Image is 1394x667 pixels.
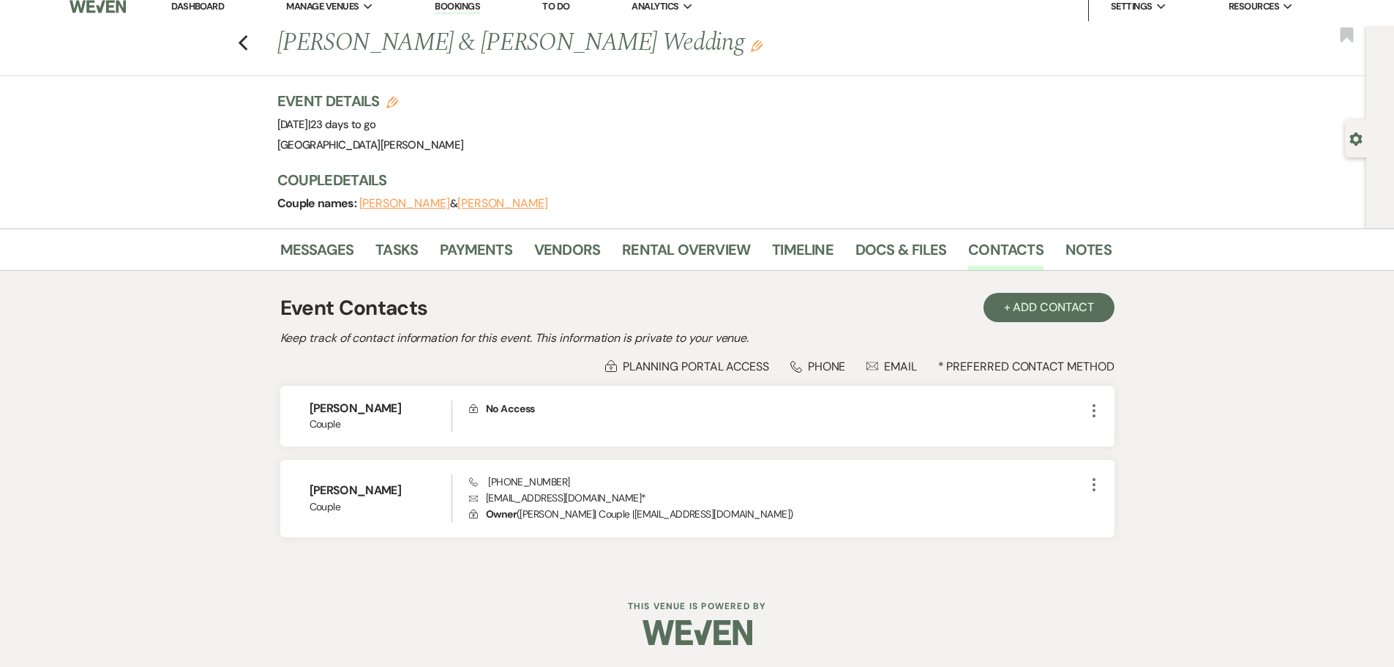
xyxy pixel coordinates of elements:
[469,490,1084,506] p: [EMAIL_ADDRESS][DOMAIN_NAME] *
[310,400,452,417] h6: [PERSON_NAME]
[280,359,1114,374] div: * Preferred Contact Method
[855,238,946,270] a: Docs & Files
[486,402,535,415] span: No Access
[375,238,418,270] a: Tasks
[310,417,452,432] span: Couple
[277,117,376,132] span: [DATE]
[277,195,359,211] span: Couple names:
[534,238,600,270] a: Vendors
[486,507,517,521] span: Owner
[968,238,1043,270] a: Contacts
[277,138,464,152] span: [GEOGRAPHIC_DATA][PERSON_NAME]
[359,198,450,209] button: [PERSON_NAME]
[359,196,548,211] span: &
[280,293,428,324] h1: Event Contacts
[280,238,354,270] a: Messages
[866,359,917,374] div: Email
[772,238,833,270] a: Timeline
[310,499,452,515] span: Couple
[751,39,762,52] button: Edit
[457,198,548,209] button: [PERSON_NAME]
[310,482,452,499] h6: [PERSON_NAME]
[277,91,464,111] h3: Event Details
[280,329,1114,347] h2: Keep track of contact information for this event. This information is private to your venue.
[469,506,1084,522] p: ( [PERSON_NAME] | Couple | [EMAIL_ADDRESS][DOMAIN_NAME] )
[277,26,933,61] h1: [PERSON_NAME] & [PERSON_NAME] Wedding
[790,359,846,374] div: Phone
[1349,131,1363,145] button: Open lead details
[642,607,752,658] img: Weven Logo
[622,238,750,270] a: Rental Overview
[469,475,569,488] span: [PHONE_NUMBER]
[310,117,376,132] span: 23 days to go
[605,359,769,374] div: Planning Portal Access
[277,170,1097,190] h3: Couple Details
[308,117,376,132] span: |
[440,238,512,270] a: Payments
[983,293,1114,322] button: + Add Contact
[1065,238,1112,270] a: Notes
